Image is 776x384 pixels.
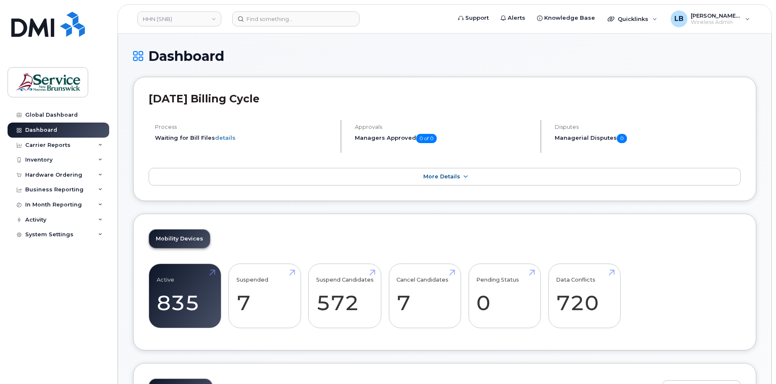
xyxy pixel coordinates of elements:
[133,49,756,63] h1: Dashboard
[149,230,210,248] a: Mobility Devices
[155,134,333,142] li: Waiting for Bill Files
[215,134,236,141] a: details
[416,134,437,143] span: 0 of 0
[355,124,533,130] h4: Approvals
[149,92,741,105] h2: [DATE] Billing Cycle
[476,268,533,324] a: Pending Status 0
[556,268,613,324] a: Data Conflicts 720
[157,268,213,324] a: Active 835
[236,268,293,324] a: Suspended 7
[396,268,453,324] a: Cancel Candidates 7
[617,134,627,143] span: 0
[355,134,533,143] h5: Managers Approved
[316,268,374,324] a: Suspend Candidates 572
[555,134,741,143] h5: Managerial Disputes
[555,124,741,130] h4: Disputes
[423,173,460,180] span: More Details
[155,124,333,130] h4: Process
